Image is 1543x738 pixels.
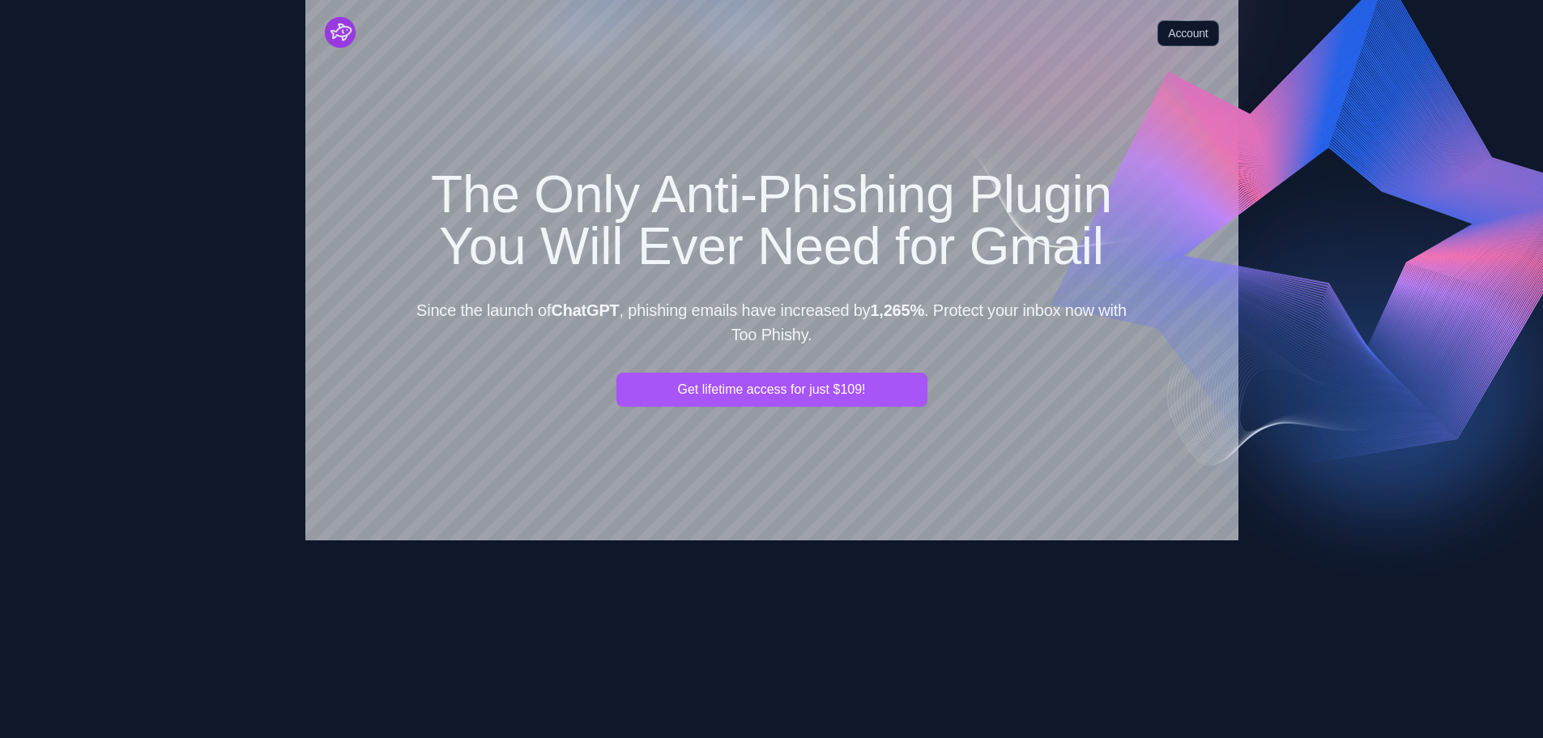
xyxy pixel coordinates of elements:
h1: The Only Anti-Phishing Plugin You Will Ever Need for Gmail [409,169,1135,272]
img: Stellar [325,17,356,48]
button: Get lifetime access for just $109! [616,373,927,407]
p: Since the launch of , phishing emails have increased by . Protect your inbox now with Too Phishy. [409,298,1135,347]
b: 1,265% [870,301,924,319]
a: Cruip [325,17,356,48]
b: ChatGPT [551,301,619,319]
a: Account [1157,20,1218,46]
